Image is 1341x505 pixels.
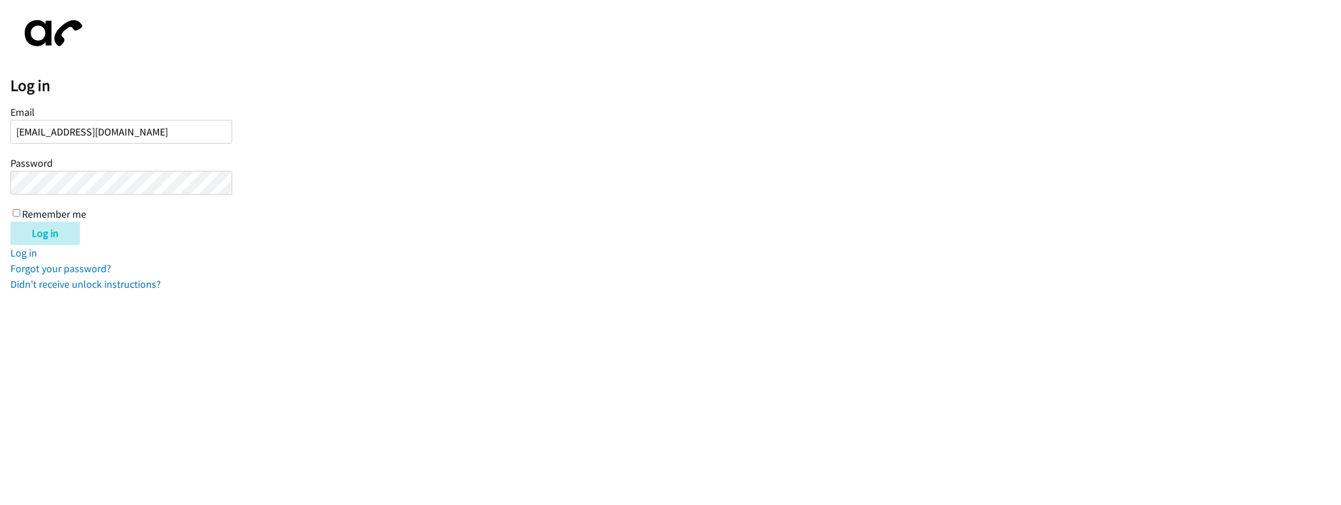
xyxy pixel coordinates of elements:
h2: Log in [10,76,1341,96]
img: aphone-8a226864a2ddd6a5e75d1ebefc011f4aa8f32683c2d82f3fb0802fe031f96514.svg [10,10,91,56]
a: Log in [10,246,37,259]
input: Log in [10,222,80,245]
label: Remember me [22,207,86,221]
label: Password [10,156,53,170]
label: Email [10,105,35,119]
a: Didn't receive unlock instructions? [10,277,161,291]
a: Forgot your password? [10,262,111,275]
